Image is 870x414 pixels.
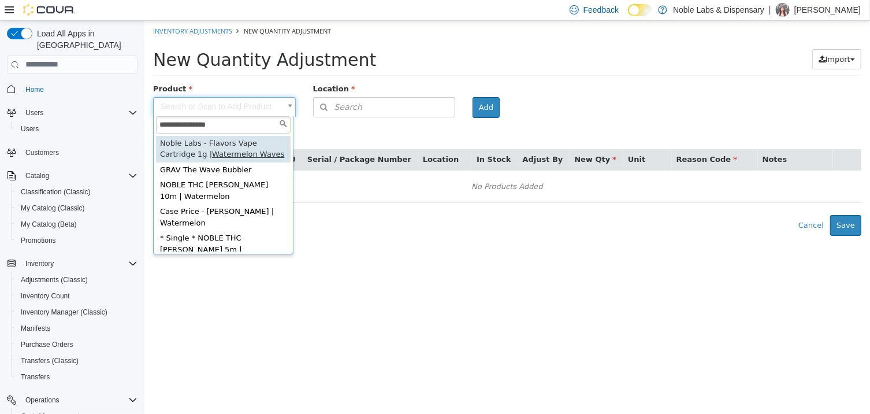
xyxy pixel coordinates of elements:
span: Users [21,106,137,120]
span: Catalog [21,169,137,183]
button: Users [21,106,48,120]
span: Classification (Classic) [16,185,137,199]
button: Transfers (Classic) [12,353,142,369]
span: Load All Apps in [GEOGRAPHIC_DATA] [32,28,137,51]
a: Manifests [16,321,55,335]
span: Inventory Manager (Classic) [21,308,107,317]
span: Classification (Classic) [21,187,91,197]
span: Manifests [21,324,50,333]
span: Feedback [583,4,619,16]
button: Catalog [21,169,54,183]
a: Inventory Count [16,289,75,303]
a: My Catalog (Beta) [16,217,81,231]
span: Inventory Count [16,289,137,303]
button: Adjustments (Classic) [12,272,142,288]
button: My Catalog (Classic) [12,200,142,216]
button: Operations [2,392,142,408]
span: My Catalog (Beta) [21,220,77,229]
button: Users [2,105,142,121]
a: Inventory Manager (Classic) [16,305,112,319]
span: My Catalog (Beta) [16,217,137,231]
div: Case Price - [PERSON_NAME] | Watermelon [12,183,146,210]
button: Home [2,81,142,98]
span: Purchase Orders [16,338,137,352]
div: GRAV The Wave Bubbler [12,142,146,157]
a: Adjustments (Classic) [16,273,92,287]
a: Classification (Classic) [16,185,95,199]
span: Customers [21,145,137,160]
span: Inventory Count [21,291,70,301]
span: Manifests [16,321,137,335]
button: Inventory Count [12,288,142,304]
span: Users [25,108,43,117]
div: Noble Labs - Flavors Vape Cartridge 1g | [12,115,146,142]
button: Catalog [2,168,142,184]
span: Inventory [21,257,137,271]
button: Users [12,121,142,137]
div: NOBLE THC [PERSON_NAME] 10m | Watermelon [12,157,146,183]
a: My Catalog (Classic) [16,201,90,215]
span: Inventory [25,259,54,268]
button: Customers [2,144,142,161]
span: Home [21,82,137,97]
button: Inventory [21,257,58,271]
button: Operations [21,393,64,407]
span: Catalog [25,171,49,180]
span: Transfers (Classic) [21,356,79,365]
span: Inventory Manager (Classic) [16,305,137,319]
span: Watermelon Waves [68,129,140,138]
input: Dark Mode [628,4,652,16]
span: Customers [25,148,59,157]
a: Customers [21,146,64,160]
button: Inventory [2,256,142,272]
span: Home [25,85,44,94]
p: | [769,3,771,17]
span: My Catalog (Classic) [21,204,85,213]
button: Purchase Orders [12,337,142,353]
span: Users [21,124,39,134]
a: Promotions [16,234,61,247]
button: Transfers [12,369,142,385]
a: Transfers [16,370,54,384]
div: Patricia Allen [776,3,790,17]
button: Promotions [12,232,142,249]
span: Promotions [21,236,56,245]
button: Inventory Manager (Classic) [12,304,142,320]
span: My Catalog (Classic) [16,201,137,215]
p: Noble Labs & Dispensary [673,3,764,17]
a: Purchase Orders [16,338,78,352]
span: Transfers [21,372,50,382]
span: Operations [25,395,60,405]
button: My Catalog (Beta) [12,216,142,232]
span: Dark Mode [628,16,629,17]
button: Classification (Classic) [12,184,142,200]
span: Transfers [16,370,137,384]
a: Users [16,122,43,136]
span: Adjustments (Classic) [16,273,137,287]
span: Users [16,122,137,136]
span: Promotions [16,234,137,247]
span: Purchase Orders [21,340,73,349]
a: Transfers (Classic) [16,354,83,368]
p: [PERSON_NAME] [794,3,861,17]
span: Transfers (Classic) [16,354,137,368]
div: * Single * NOBLE THC [PERSON_NAME] 5m | Watermelon [12,210,146,248]
img: Cova [23,4,75,16]
a: Home [21,83,49,97]
span: Operations [21,393,137,407]
span: Adjustments (Classic) [21,275,88,284]
button: Manifests [12,320,142,337]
